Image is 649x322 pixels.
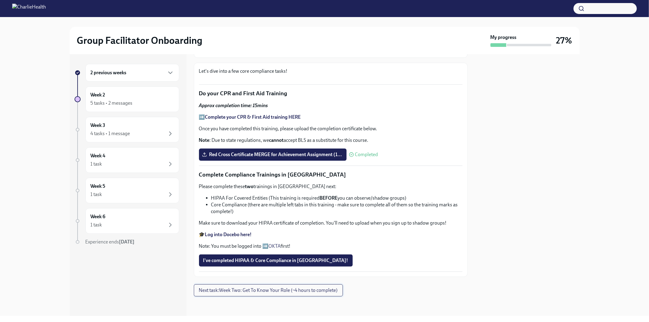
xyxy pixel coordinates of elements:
a: Week 61 task [75,208,179,234]
p: Once you have completed this training, please upload the completion certificate below. [199,125,462,132]
div: 4 tasks • 1 message [91,130,130,137]
strong: two [245,184,254,189]
p: Let's dive into a few core compliance tasks! [199,68,462,75]
div: 1 task [91,161,102,167]
h6: Week 2 [91,92,105,98]
div: 5 tasks • 2 messages [91,100,133,107]
p: Please complete these trainings in [GEOGRAPHIC_DATA] next: [199,183,462,190]
h3: 27% [556,35,572,46]
div: 1 task [91,222,102,228]
strong: Approx completion time: 15mins [199,103,268,108]
a: Week 34 tasks • 1 message [75,117,179,142]
p: 🎓 [199,231,462,238]
button: I've completed HIPAA & Core Compliance in [GEOGRAPHIC_DATA]! [199,254,353,267]
h6: Week 3 [91,122,106,129]
span: Experience ends [85,239,135,245]
h6: Week 5 [91,183,106,190]
div: 1 task [91,191,102,198]
p: : Due to state regulations, we accept BLS as a substitute for this course. [199,137,462,144]
a: Week 25 tasks • 2 messages [75,86,179,112]
h2: Group Facilitator Onboarding [77,34,203,47]
strong: Note [199,137,210,143]
h6: 2 previous weeks [91,69,127,76]
button: Next task:Week Two: Get To Know Your Role (~4 hours to complete) [194,284,343,296]
span: Completed [355,152,378,157]
span: I've completed HIPAA & Core Compliance in [GEOGRAPHIC_DATA]! [203,257,348,264]
p: Note: You must be logged into ➡️ first! [199,243,462,250]
a: Week 41 task [75,147,179,173]
p: Make sure to download your HIPAA certificate of completion. You'll need to upload when you sign u... [199,220,462,226]
li: Core Compliance (there are multiple left tabs in this training - make sure to complete all of the... [211,201,462,215]
p: Complete Compliance Trainings in [GEOGRAPHIC_DATA] [199,171,462,179]
strong: [DATE] [119,239,135,245]
p: Do your CPR and First Aid Training [199,89,462,97]
a: Week 51 task [75,178,179,203]
li: HIPAA For Covered Entities (This training is required you can observe/shadow groups) [211,195,462,201]
a: OKTA [269,243,281,249]
h6: Week 4 [91,152,106,159]
a: Log into Docebo here! [205,232,252,237]
h6: Week 6 [91,213,106,220]
a: Complete your CPR & First Aid training HERE [205,114,301,120]
strong: My progress [490,34,517,41]
p: ➡️ [199,114,462,121]
label: Red Cross Certificate MERGE for Achievement Assignment (1... [199,149,347,161]
div: 2 previous weeks [85,64,179,82]
span: Next task : Week Two: Get To Know Your Role (~4 hours to complete) [199,287,338,293]
span: Red Cross Certificate MERGE for Achievement Assignment (1... [203,152,342,158]
img: CharlieHealth [12,4,46,13]
strong: cannot [269,137,284,143]
strong: BEFORE [320,195,338,201]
